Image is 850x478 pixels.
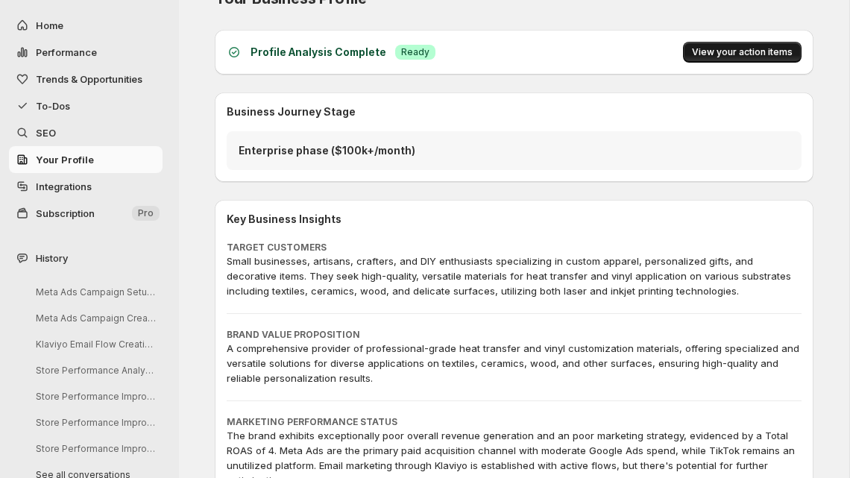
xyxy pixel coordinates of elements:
[36,180,92,192] span: Integrations
[239,143,790,158] p: Enterprise phase ($100k+/month)
[9,119,163,146] a: SEO
[9,39,163,66] button: Performance
[9,146,163,173] a: Your Profile
[227,329,802,341] p: BRAND VALUE PROPOSITION
[227,104,802,119] h3: Business Journey Stage
[24,280,166,304] button: Meta Ads Campaign Setup Instructions
[24,333,166,356] button: Klaviyo Email Flow Creation Guide
[36,19,63,31] span: Home
[24,385,166,408] button: Store Performance Improvement Analysis Steps
[227,416,802,428] p: MARKETING PERFORMANCE STATUS
[36,100,70,112] span: To-Dos
[401,46,429,58] span: Ready
[36,154,94,166] span: Your Profile
[36,73,142,85] span: Trends & Opportunities
[9,12,163,39] button: Home
[24,359,166,382] button: Store Performance Analysis and Suggestions
[227,341,802,386] p: A comprehensive provider of professional-grade heat transfer and vinyl customization materials, o...
[9,66,163,92] button: Trends & Opportunities
[227,242,802,254] p: TARGET CUSTOMERS
[251,45,386,60] h3: Profile Analysis Complete
[36,207,95,219] span: Subscription
[36,46,97,58] span: Performance
[24,306,166,330] button: Meta Ads Campaign Creation Guide
[9,200,163,227] button: Subscription
[24,411,166,434] button: Store Performance Improvement Analysis
[24,437,166,460] button: Store Performance Improvement Analysis
[692,46,793,58] span: View your action items
[9,92,163,119] button: To-Dos
[138,207,154,219] span: Pro
[36,251,68,265] span: History
[36,127,56,139] span: SEO
[227,212,802,227] h3: Key Business Insights
[683,42,802,63] button: View your action items
[9,173,163,200] a: Integrations
[227,254,802,298] p: Small businesses, artisans, crafters, and DIY enthusiasts specializing in custom apparel, persona...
